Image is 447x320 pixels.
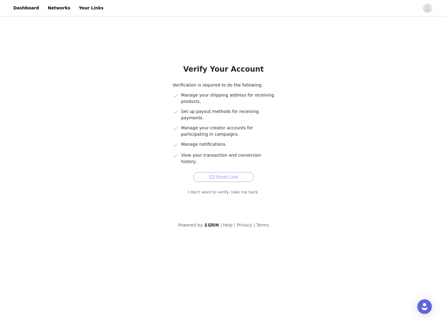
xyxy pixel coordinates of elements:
[181,108,274,121] p: Set up payout methods for receiving payments.
[181,125,274,138] p: Manage your creator accounts for participating in campaigns.
[253,223,255,227] span: |
[44,1,74,15] a: Networks
[158,64,289,75] h1: Verify Your Account
[10,1,43,15] a: Dashboard
[193,172,254,182] button: Email Link
[181,141,274,148] p: Manage notifications.
[223,223,233,227] a: Help
[181,92,274,105] p: Manage your shipping address for receiving products.
[204,223,219,227] img: logo
[220,223,222,227] span: |
[173,82,274,88] p: Verification is required to do the following:
[425,3,430,13] div: avatar
[237,223,252,227] a: Privacy
[256,223,269,227] a: Terms
[188,189,259,195] a: I don't want to verify, take me back.
[178,223,203,227] span: Powered by
[234,223,236,227] span: |
[181,152,274,165] p: View your transaction and conversion history.
[417,299,432,314] div: Open Intercom Messenger
[75,1,107,15] a: Your Links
